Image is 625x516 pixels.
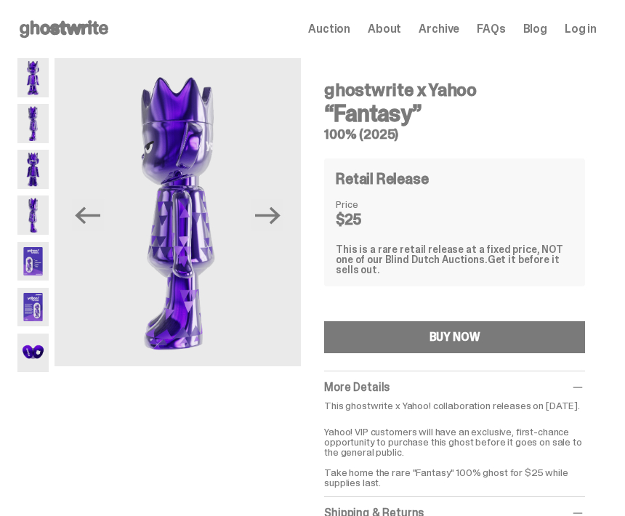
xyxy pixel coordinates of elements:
img: Yahoo-HG---2.png [55,58,301,366]
img: Yahoo-HG---3.png [17,150,49,189]
h5: 100% (2025) [324,128,585,141]
img: Yahoo-HG---7.png [17,334,49,373]
a: Archive [419,23,459,35]
img: Yahoo-HG---5.png [17,242,49,281]
a: Blog [523,23,547,35]
span: More Details [324,379,390,395]
h4: Retail Release [336,172,428,186]
img: Yahoo-HG---4.png [17,195,49,235]
button: BUY NOW [324,321,585,353]
img: Yahoo-HG---6.png [17,288,49,327]
button: Next [251,199,283,231]
p: Yahoo! VIP customers will have an exclusive, first-chance opportunity to purchase this ghost befo... [324,416,585,488]
h4: ghostwrite x Yahoo [324,81,585,99]
dt: Price [336,199,408,209]
a: Log in [565,23,597,35]
h3: “Fantasy” [324,102,585,125]
span: Get it before it sells out. [336,253,559,276]
dd: $25 [336,212,408,227]
img: Yahoo-HG---1.png [17,58,49,97]
div: BUY NOW [430,331,480,343]
button: Previous [72,199,104,231]
a: About [368,23,401,35]
div: This is a rare retail release at a fixed price, NOT one of our Blind Dutch Auctions. [336,244,573,275]
a: Auction [308,23,350,35]
p: This ghostwrite x Yahoo! collaboration releases on [DATE]. [324,400,585,411]
a: FAQs [477,23,505,35]
img: Yahoo-HG---2.png [17,104,49,143]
